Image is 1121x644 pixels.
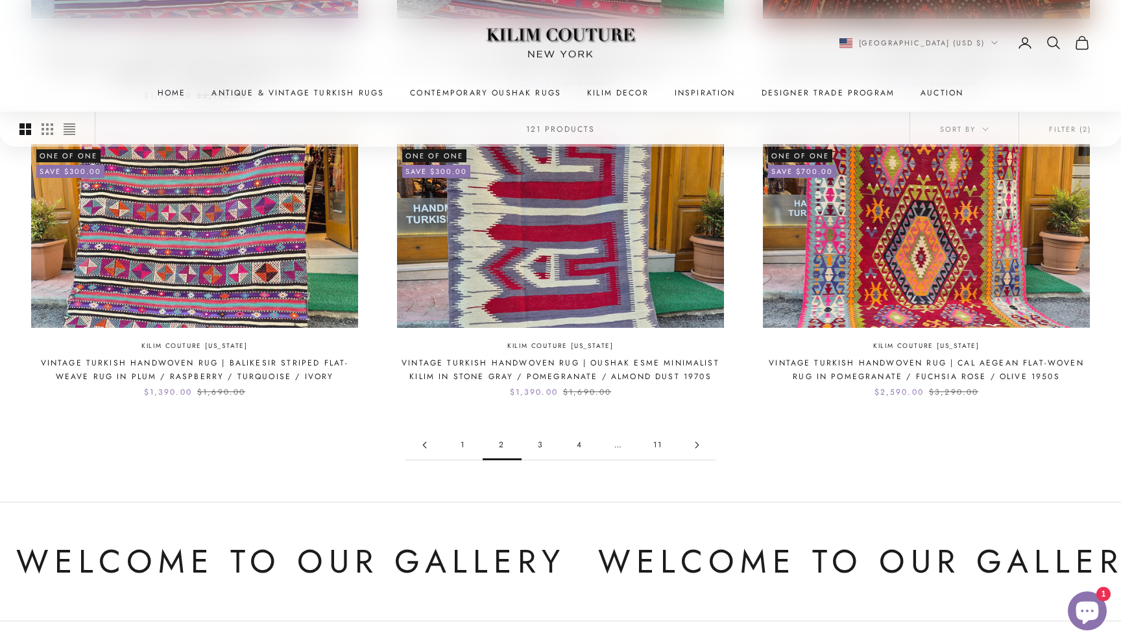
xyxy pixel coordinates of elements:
a: Go to page 1 [444,430,483,460]
nav: Pagination navigation [405,430,716,460]
a: Kilim Couture [US_STATE] [141,341,248,352]
compare-at-price: $3,290.00 [929,386,978,399]
a: Kilim Couture [US_STATE] [873,341,980,352]
nav: Secondary navigation [839,35,1091,51]
on-sale-badge: Save $700.00 [768,165,836,178]
a: Go to page 4 [560,430,599,460]
button: Filter (2) [1019,112,1121,147]
compare-at-price: $1,690.00 [563,386,611,399]
summary: Kilim Decor [587,86,649,99]
nav: Primary navigation [31,86,1090,99]
span: Sort by [940,123,989,135]
img: Logo of Kilim Couture New York [479,12,642,74]
a: Go to page 3 [522,430,560,460]
a: Antique & Vintage Turkish Rugs [211,86,384,99]
a: Designer Trade Program [762,86,895,99]
p: Welcome to Our Gallery [14,535,564,589]
sale-price: $1,390.00 [510,386,558,399]
a: Go to page 3 [677,430,716,460]
span: One of One [402,149,466,162]
inbox-online-store-chat: Shopify online store chat [1064,591,1111,634]
a: Vintage Turkish Handwoven Rug | Balikesir Striped Flat-Weave Rug in Plum / Raspberry / Turquoise ... [31,356,358,383]
a: Inspiration [675,86,736,99]
span: … [599,430,638,460]
span: One of One [36,149,101,162]
a: Go to page 1 [405,430,444,460]
button: Switch to smaller product images [42,112,53,147]
button: Change country or currency [839,37,998,49]
sale-price: $2,590.00 [874,386,924,399]
sale-price: $1,390.00 [144,386,192,399]
a: Go to page 11 [638,430,677,460]
span: [GEOGRAPHIC_DATA] (USD $) [859,37,985,49]
on-sale-badge: Save $300.00 [402,165,470,178]
button: Switch to larger product images [19,112,31,147]
button: Sort by [910,112,1019,147]
span: 2 [483,430,522,460]
on-sale-badge: Save $300.00 [36,165,104,178]
span: One of One [768,149,832,162]
compare-at-price: $1,690.00 [197,386,245,399]
a: Vintage Turkish Handwoven Rug | Cal Aegean Flat-Woven Rug in Pomegranate / Fuchsia Rose / Olive 1... [763,356,1090,383]
img: United States [839,38,852,48]
a: Contemporary Oushak Rugs [410,86,561,99]
button: Switch to compact product images [64,112,75,147]
p: 121 products [526,123,596,136]
a: Auction [921,86,963,99]
a: Home [158,86,186,99]
a: Kilim Couture [US_STATE] [507,341,614,352]
a: Vintage Turkish Handwoven Rug | Oushak Esme Minimalist Kilim in Stone Gray / Pomegranate / Almond... [397,356,724,383]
